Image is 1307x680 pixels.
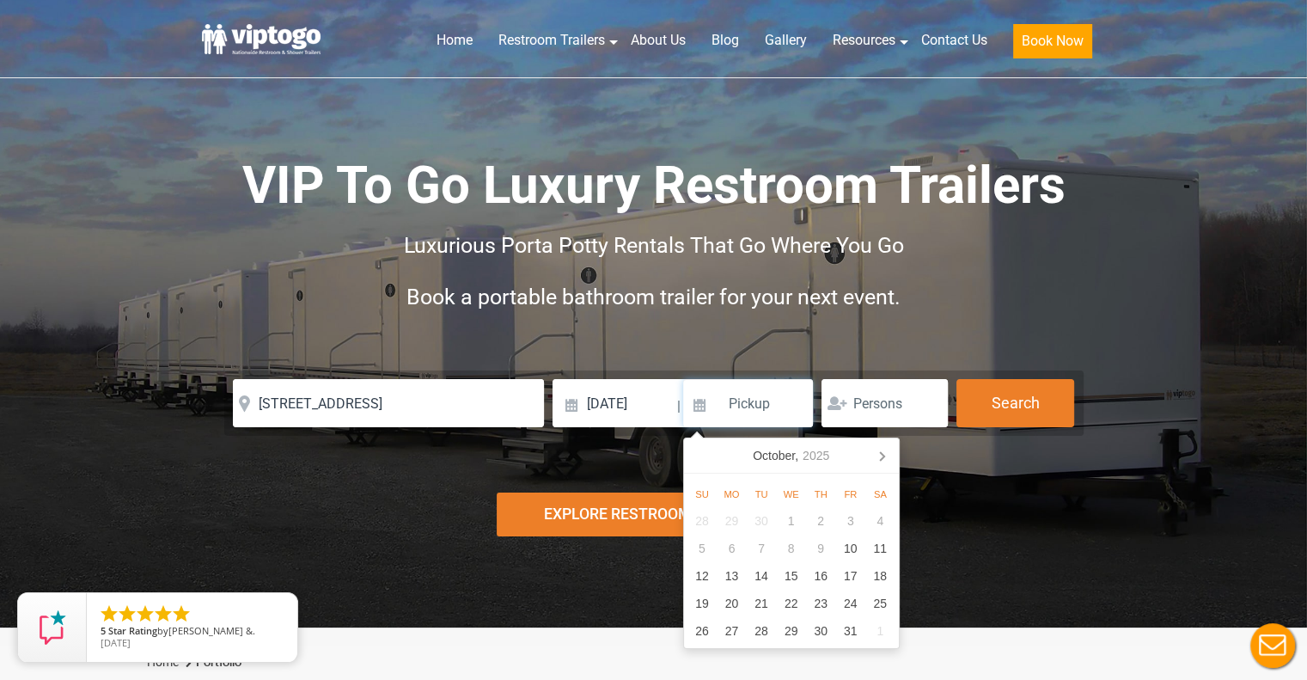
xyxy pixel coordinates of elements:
div: 27 [717,617,747,645]
div: 4 [865,507,895,535]
div: 10 [835,535,865,562]
a: About Us [618,21,699,59]
div: Th [806,484,836,505]
li:  [99,603,119,624]
input: Delivery [553,379,675,427]
div: 17 [835,562,865,590]
div: 21 [747,590,777,617]
div: Su [687,484,718,505]
a: Home [424,21,486,59]
div: 23 [806,590,836,617]
input: Where do you need your restroom? [233,379,544,427]
div: 2 [806,507,836,535]
div: 19 [687,590,718,617]
a: Restroom Trailers [486,21,618,59]
span: Star Rating [108,624,157,637]
button: Live Chat [1238,611,1307,680]
div: Mo [717,484,747,505]
div: We [776,484,806,505]
div: 7 [747,535,777,562]
div: 14 [747,562,777,590]
div: 31 [835,617,865,645]
div: 28 [687,507,718,535]
a: Blog [699,21,752,59]
span: [DATE] [101,636,131,649]
img: Review Rating [35,610,70,645]
div: 24 [835,590,865,617]
div: 18 [865,562,895,590]
i: 2025 [803,445,829,466]
div: 8 [776,535,806,562]
div: 28 [747,617,777,645]
div: 20 [717,590,747,617]
span: 5 [101,624,106,637]
li: Portfolio [181,652,241,673]
button: Search [956,379,1074,427]
input: Pickup [683,379,814,427]
a: Resources [820,21,908,59]
span: | [677,379,681,434]
div: 29 [776,617,806,645]
div: 12 [687,562,718,590]
div: Explore Restroom Trailers [497,493,810,536]
li:  [117,603,137,624]
a: Book Now [1000,21,1105,69]
div: 5 [687,535,718,562]
div: 30 [747,507,777,535]
div: Tu [747,484,777,505]
div: 30 [806,617,836,645]
div: 25 [865,590,895,617]
div: 3 [835,507,865,535]
div: Fr [835,484,865,505]
span: Luxurious Porta Potty Rentals That Go Where You Go [404,233,904,258]
div: 1 [776,507,806,535]
div: 29 [717,507,747,535]
a: Gallery [752,21,820,59]
div: 13 [717,562,747,590]
li:  [153,603,174,624]
div: 6 [717,535,747,562]
div: October, [746,442,836,469]
span: [PERSON_NAME] &. [168,624,255,637]
div: 22 [776,590,806,617]
div: 15 [776,562,806,590]
span: Book a portable bathroom trailer for your next event. [406,285,901,309]
div: Sa [865,484,895,505]
li:  [135,603,156,624]
div: 16 [806,562,836,590]
div: 11 [865,535,895,562]
li:  [171,603,192,624]
button: Book Now [1013,24,1092,58]
div: 9 [806,535,836,562]
div: 26 [687,617,718,645]
span: by [101,626,284,638]
div: 1 [865,617,895,645]
a: Contact Us [908,21,1000,59]
input: Persons [821,379,948,427]
span: VIP To Go Luxury Restroom Trailers [242,155,1066,216]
